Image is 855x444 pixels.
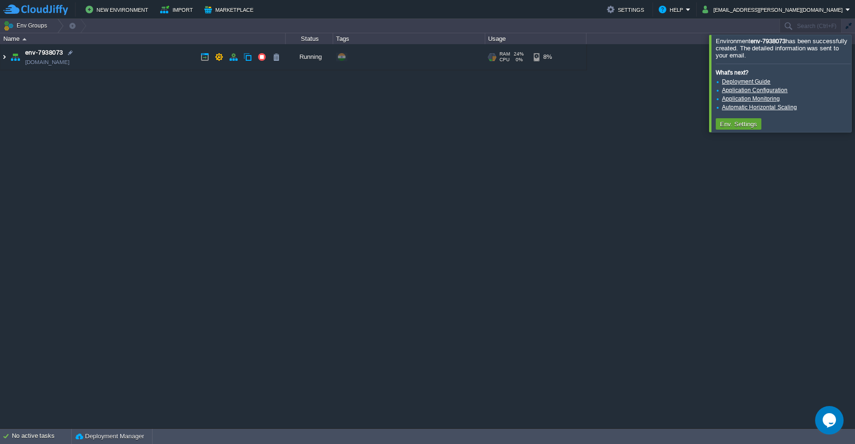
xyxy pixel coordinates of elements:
div: 8% [534,44,565,70]
button: Env Groups [3,19,50,32]
img: AMDAwAAAACH5BAEAAAAALAAAAAABAAEAAAICRAEAOw== [22,38,27,40]
span: RAM [500,51,510,57]
b: env-7938073 [750,38,786,45]
a: Deployment Guide [722,78,770,85]
a: Application Configuration [722,87,788,94]
button: Deployment Manager [76,432,144,441]
img: CloudJiffy [3,4,68,16]
button: Import [160,4,196,15]
span: 0% [513,57,523,63]
button: New Environment [86,4,151,15]
img: AMDAwAAAACH5BAEAAAAALAAAAAABAAEAAAICRAEAOw== [0,44,8,70]
div: Status [286,33,333,44]
button: Marketplace [204,4,256,15]
div: Tags [334,33,485,44]
button: [EMAIL_ADDRESS][PERSON_NAME][DOMAIN_NAME] [702,4,845,15]
button: Help [659,4,686,15]
a: Application Monitoring [722,95,780,102]
div: Usage [486,33,586,44]
img: AMDAwAAAACH5BAEAAAAALAAAAAABAAEAAAICRAEAOw== [9,44,22,70]
button: Settings [607,4,647,15]
iframe: chat widget [815,406,845,435]
a: Automatic Horizontal Scaling [722,104,797,111]
a: env-7938073 [25,48,63,57]
b: What's next? [716,69,749,76]
div: Running [286,44,333,70]
span: Environment has been successfully created. The detailed information was sent to your email. [716,38,847,59]
a: [DOMAIN_NAME] [25,57,69,67]
span: 24% [514,51,524,57]
div: Name [1,33,285,44]
div: No active tasks [12,429,71,444]
button: Env. Settings [717,120,760,128]
span: CPU [500,57,509,63]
